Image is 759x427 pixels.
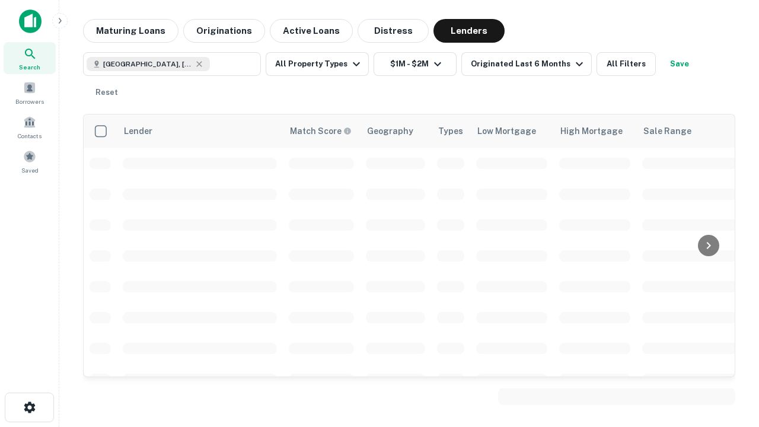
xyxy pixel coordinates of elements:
span: Saved [21,165,39,175]
iframe: Chat Widget [700,332,759,389]
div: Types [438,124,463,138]
button: Active Loans [270,19,353,43]
button: Lenders [433,19,505,43]
button: All Filters [597,52,656,76]
button: All Property Types [266,52,369,76]
th: Geography [360,114,431,148]
div: Originated Last 6 Months [471,57,586,71]
button: Distress [358,19,429,43]
span: Borrowers [15,97,44,106]
button: Originated Last 6 Months [461,52,592,76]
h6: Match Score [290,125,349,138]
span: [GEOGRAPHIC_DATA], [GEOGRAPHIC_DATA], [GEOGRAPHIC_DATA] [103,59,192,69]
button: Save your search to get updates of matches that match your search criteria. [661,52,699,76]
div: Geography [367,124,413,138]
a: Contacts [4,111,56,143]
div: Lender [124,124,152,138]
img: capitalize-icon.png [19,9,42,33]
span: Search [19,62,40,72]
th: Types [431,114,470,148]
button: Maturing Loans [83,19,178,43]
th: Capitalize uses an advanced AI algorithm to match your search with the best lender. The match sco... [283,114,360,148]
a: Saved [4,145,56,177]
th: High Mortgage [553,114,636,148]
span: Contacts [18,131,42,141]
th: Lender [117,114,283,148]
a: Borrowers [4,77,56,109]
div: Capitalize uses an advanced AI algorithm to match your search with the best lender. The match sco... [290,125,352,138]
a: Search [4,42,56,74]
button: $1M - $2M [374,52,457,76]
div: Low Mortgage [477,124,536,138]
button: Originations [183,19,265,43]
th: Low Mortgage [470,114,553,148]
th: Sale Range [636,114,743,148]
div: Sale Range [643,124,691,138]
button: Reset [88,81,126,104]
div: High Mortgage [560,124,623,138]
